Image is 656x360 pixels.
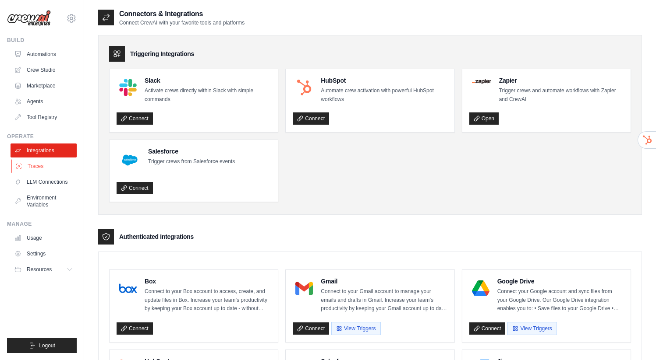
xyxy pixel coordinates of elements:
[7,10,51,27] img: Logo
[295,79,313,96] img: HubSpot Logo
[321,287,447,313] p: Connect to your Gmail account to manage your emails and drafts in Gmail. Increase your team’s pro...
[145,287,271,313] p: Connect to your Box account to access, create, and update files in Box. Increase your team’s prod...
[117,322,153,335] a: Connect
[145,277,271,286] h4: Box
[145,76,271,85] h4: Slack
[497,277,624,286] h4: Google Drive
[331,322,380,335] button: View Triggers
[293,322,329,335] a: Connect
[11,94,77,108] a: Agents
[148,147,235,156] h4: Salesforce
[499,76,624,85] h4: Zapier
[39,342,55,349] span: Logout
[27,266,52,273] span: Resources
[11,231,77,245] a: Usage
[7,37,77,44] div: Build
[117,182,153,194] a: Connect
[293,112,329,125] a: Connect
[117,112,153,125] a: Connect
[7,133,77,140] div: Operate
[469,112,499,125] a: Open
[469,322,506,335] a: Connect
[7,338,77,353] button: Logout
[11,191,77,212] a: Environment Variables
[148,157,235,166] p: Trigger crews from Salesforce events
[130,49,194,58] h3: Triggering Integrations
[119,280,137,297] img: Box Logo
[11,143,77,157] a: Integrations
[507,322,557,335] button: View Triggers
[11,47,77,61] a: Automations
[11,262,77,276] button: Resources
[11,247,77,261] a: Settings
[321,277,447,286] h4: Gmail
[119,9,245,19] h2: Connectors & Integrations
[472,79,491,84] img: Zapier Logo
[499,87,624,104] p: Trigger crews and automate workflows with Zapier and CrewAI
[497,287,624,313] p: Connect your Google account and sync files from your Google Drive. Our Google Drive integration e...
[321,87,447,104] p: Automate crew activation with powerful HubSpot workflows
[11,159,78,173] a: Traces
[119,150,140,171] img: Salesforce Logo
[119,232,194,241] h3: Authenticated Integrations
[11,79,77,93] a: Marketplace
[295,280,313,297] img: Gmail Logo
[11,175,77,189] a: LLM Connections
[472,280,489,297] img: Google Drive Logo
[145,87,271,104] p: Activate crews directly within Slack with simple commands
[321,76,447,85] h4: HubSpot
[119,19,245,26] p: Connect CrewAI with your favorite tools and platforms
[11,110,77,124] a: Tool Registry
[7,220,77,227] div: Manage
[119,79,137,96] img: Slack Logo
[11,63,77,77] a: Crew Studio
